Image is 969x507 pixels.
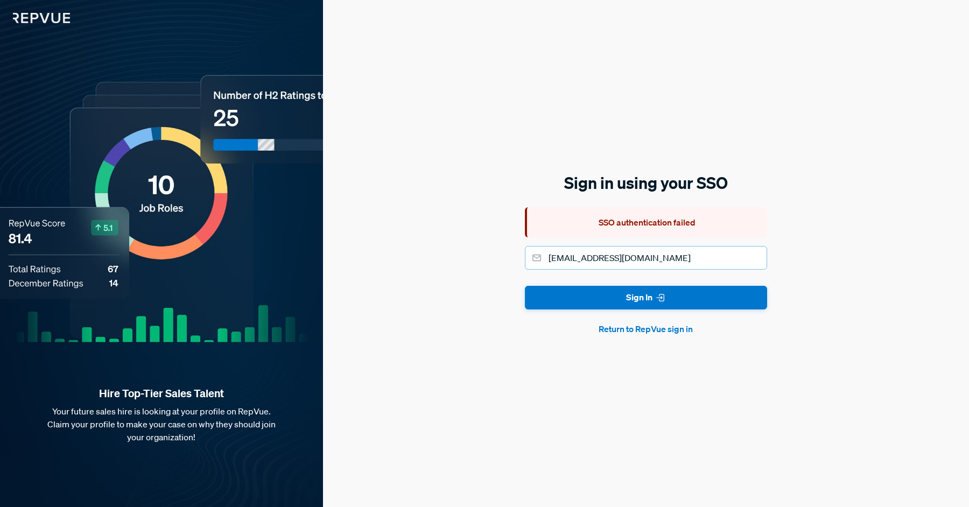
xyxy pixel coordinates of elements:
[525,207,767,237] div: SSO authentication failed
[17,386,306,400] strong: Hire Top-Tier Sales Talent
[525,246,767,270] input: Email address
[17,405,306,443] p: Your future sales hire is looking at your profile on RepVue. Claim your profile to make your case...
[525,322,767,335] button: Return to RepVue sign in
[525,286,767,310] button: Sign In
[525,172,767,194] h5: Sign in using your SSO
